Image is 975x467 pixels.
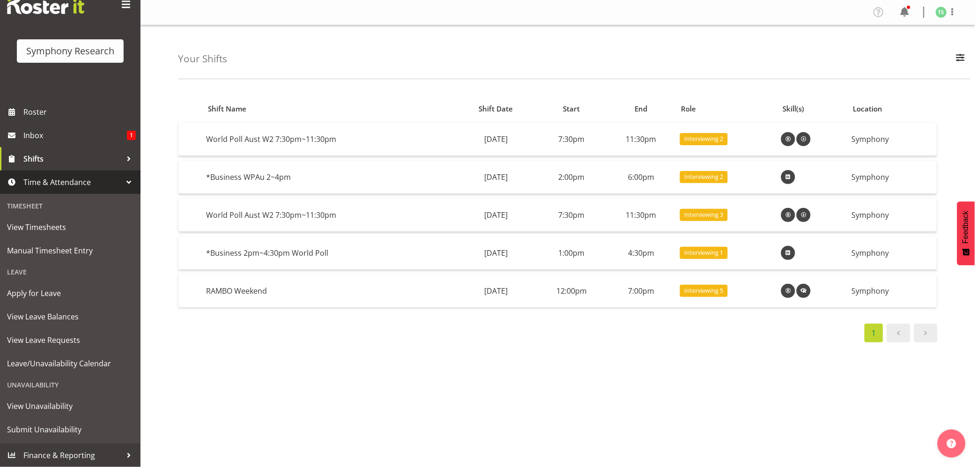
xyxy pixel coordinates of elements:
[606,199,676,232] td: 11:30pm
[783,104,805,114] span: Skill(s)
[202,123,455,156] td: World Poll Aust W2 7:30pm~11:30pm
[537,237,606,270] td: 1:00pm
[848,237,937,270] td: Symphony
[23,105,136,119] span: Roster
[178,53,227,64] h4: Your Shifts
[2,305,138,328] a: View Leave Balances
[606,237,676,270] td: 4:30pm
[684,248,723,257] span: Interviewing 1
[848,161,937,194] td: Symphony
[2,262,138,282] div: Leave
[606,123,676,156] td: 11:30pm
[848,123,937,156] td: Symphony
[7,423,133,437] span: Submit Unavailability
[936,7,947,18] img: tanya-stebbing1954.jpg
[2,239,138,262] a: Manual Timesheet Entry
[951,49,970,69] button: Filter Employees
[455,199,537,232] td: [DATE]
[23,152,122,166] span: Shifts
[7,310,133,324] span: View Leave Balances
[455,274,537,307] td: [DATE]
[2,418,138,441] a: Submit Unavailability
[537,123,606,156] td: 7:30pm
[2,196,138,215] div: Timesheet
[202,237,455,270] td: *Business 2pm~4:30pm World Poll
[455,161,537,194] td: [DATE]
[7,333,133,347] span: View Leave Requests
[962,211,970,244] span: Feedback
[635,104,648,114] span: End
[957,201,975,265] button: Feedback - Show survey
[684,286,723,295] span: Interviewing 5
[202,199,455,232] td: World Poll Aust W2 7:30pm~11:30pm
[853,104,883,114] span: Location
[202,161,455,194] td: *Business WPAu 2~4pm
[848,274,937,307] td: Symphony
[2,215,138,239] a: View Timesheets
[455,237,537,270] td: [DATE]
[26,44,114,58] div: Symphony Research
[684,210,723,219] span: Interviewing 3
[208,104,246,114] span: Shift Name
[2,352,138,375] a: Leave/Unavailability Calendar
[2,375,138,394] div: Unavailability
[2,282,138,305] a: Apply for Leave
[537,161,606,194] td: 2:00pm
[479,104,513,114] span: Shift Date
[455,123,537,156] td: [DATE]
[7,220,133,234] span: View Timesheets
[537,274,606,307] td: 12:00pm
[606,274,676,307] td: 7:00pm
[684,134,723,143] span: Interviewing 2
[606,161,676,194] td: 6:00pm
[848,199,937,232] td: Symphony
[537,199,606,232] td: 7:30pm
[7,356,133,371] span: Leave/Unavailability Calendar
[127,131,136,140] span: 1
[681,104,696,114] span: Role
[684,172,723,181] span: Interviewing 2
[947,439,956,448] img: help-xxl-2.png
[23,175,122,189] span: Time & Attendance
[2,394,138,418] a: View Unavailability
[7,244,133,258] span: Manual Timesheet Entry
[23,448,122,462] span: Finance & Reporting
[23,128,127,142] span: Inbox
[7,399,133,413] span: View Unavailability
[7,286,133,300] span: Apply for Leave
[563,104,580,114] span: Start
[2,328,138,352] a: View Leave Requests
[202,274,455,307] td: RAMBO Weekend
